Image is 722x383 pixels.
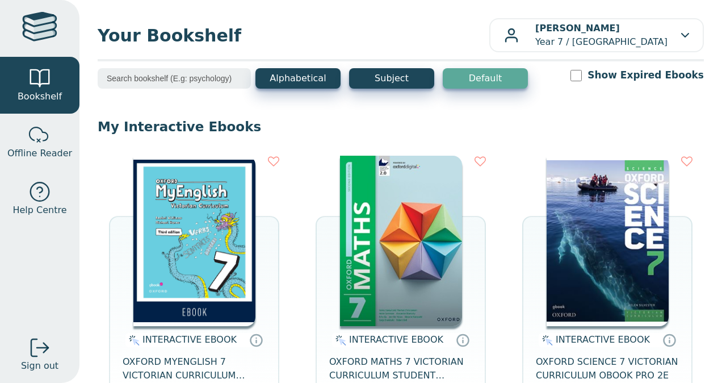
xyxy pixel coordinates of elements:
[98,23,489,48] span: Your Bookshelf
[535,22,668,49] p: Year 7 / [GEOGRAPHIC_DATA]
[7,147,72,160] span: Offline Reader
[125,334,140,347] img: interactive.svg
[587,68,704,82] label: Show Expired Ebooks
[340,156,462,326] img: 1d8e360d-978b-4ff4-bd76-ab65d0ca0220.jpg
[332,334,346,347] img: interactive.svg
[142,334,237,345] span: INTERACTIVE EBOOK
[489,18,704,52] button: [PERSON_NAME]Year 7 / [GEOGRAPHIC_DATA]
[98,118,704,135] p: My Interactive Ebooks
[556,334,650,345] span: INTERACTIVE EBOOK
[349,68,434,89] button: Subject
[456,333,469,347] a: Interactive eBooks are accessed online via the publisher’s portal. They contain interactive resou...
[443,68,528,89] button: Default
[98,68,251,89] input: Search bookshelf (E.g: psychology)
[349,334,443,345] span: INTERACTIVE EBOOK
[662,333,676,347] a: Interactive eBooks are accessed online via the publisher’s portal. They contain interactive resou...
[18,90,62,103] span: Bookshelf
[255,68,341,89] button: Alphabetical
[535,23,620,34] b: [PERSON_NAME]
[249,333,263,347] a: Interactive eBooks are accessed online via the publisher’s portal. They contain interactive resou...
[123,355,266,382] span: OXFORD MYENGLISH 7 VICTORIAN CURRICULUM STUDENT OBOOK/ASSESS 3E
[539,334,553,347] img: interactive.svg
[21,359,58,373] span: Sign out
[329,355,472,382] span: OXFORD MATHS 7 VICTORIAN CURRICULUM STUDENT ESSENTIAL DIGITAL ACCESS 2E
[12,203,66,217] span: Help Centre
[133,156,255,326] img: 07fa92ac-67cf-49db-909b-cf2725316220.jpg
[547,156,669,326] img: a1e6cb33-87b3-eb11-a9a3-0272d098c78b.jpg
[536,355,679,382] span: OXFORD SCIENCE 7 VICTORIAN CURRICULUM OBOOK PRO 2E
